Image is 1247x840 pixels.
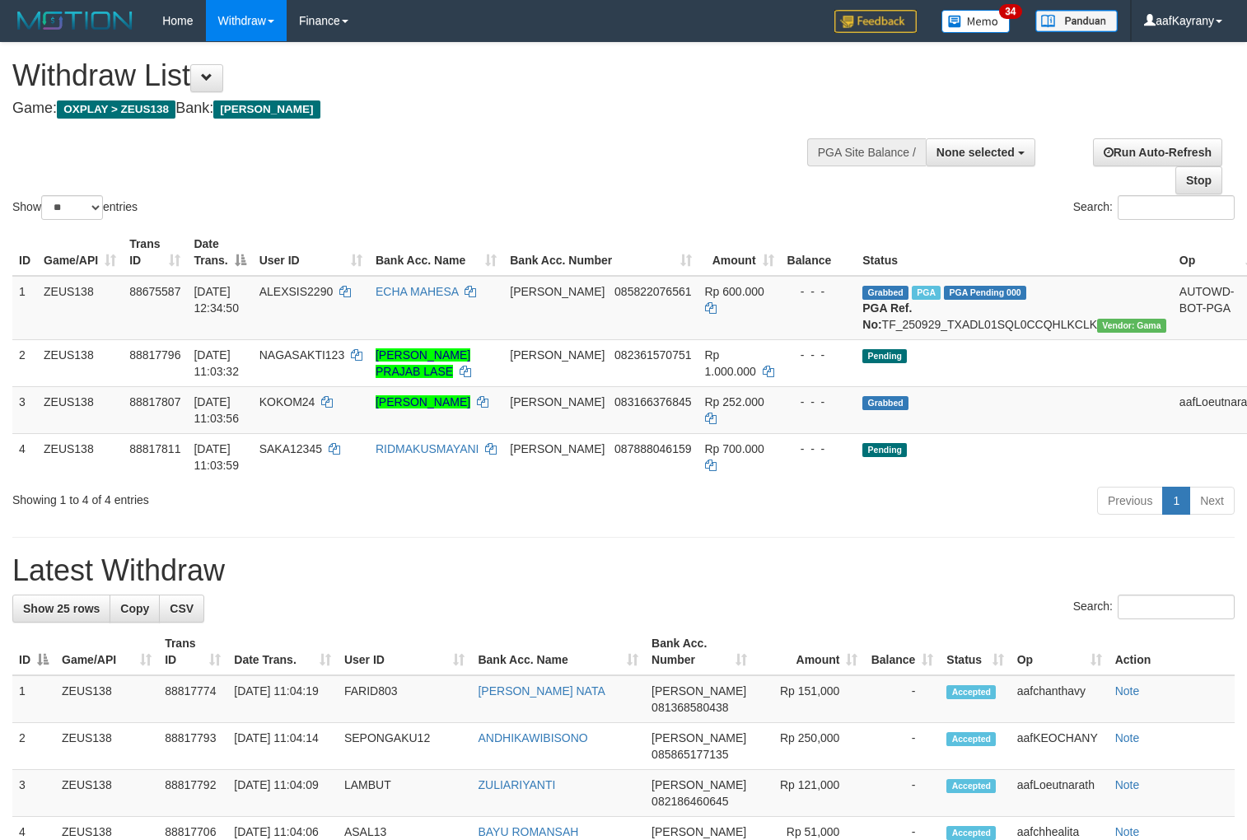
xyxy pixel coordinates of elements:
[787,441,850,457] div: - - -
[705,285,764,298] span: Rp 600.000
[376,442,479,455] a: RIDMAKUSMAYANI
[120,602,149,615] span: Copy
[862,396,908,410] span: Grabbed
[698,229,781,276] th: Amount: activate to sort column ascending
[652,748,728,761] span: Copy 085865177135 to clipboard
[12,229,37,276] th: ID
[12,195,138,220] label: Show entries
[864,675,940,723] td: -
[510,442,605,455] span: [PERSON_NAME]
[194,395,239,425] span: [DATE] 11:03:56
[194,348,239,378] span: [DATE] 11:03:32
[478,731,587,744] a: ANDHIKAWIBISONO
[510,395,605,408] span: [PERSON_NAME]
[754,770,864,817] td: Rp 121,000
[787,394,850,410] div: - - -
[12,554,1235,587] h1: Latest Withdraw
[781,229,857,276] th: Balance
[259,442,322,455] span: SAKA12345
[1011,628,1109,675] th: Op: activate to sort column ascending
[12,100,815,117] h4: Game: Bank:
[12,339,37,386] td: 2
[926,138,1035,166] button: None selected
[999,4,1021,19] span: 34
[614,348,691,362] span: Copy 082361570751 to clipboard
[338,628,472,675] th: User ID: activate to sort column ascending
[652,778,746,791] span: [PERSON_NAME]
[41,195,103,220] select: Showentries
[944,286,1026,300] span: PGA Pending
[864,723,940,770] td: -
[12,276,37,340] td: 1
[37,433,123,480] td: ZEUS138
[754,723,864,770] td: Rp 250,000
[510,285,605,298] span: [PERSON_NAME]
[941,10,1011,33] img: Button%20Memo.svg
[129,348,180,362] span: 88817796
[1175,166,1222,194] a: Stop
[253,229,369,276] th: User ID: activate to sort column ascending
[376,395,470,408] a: [PERSON_NAME]
[227,723,338,770] td: [DATE] 11:04:14
[1118,195,1235,220] input: Search:
[194,285,239,315] span: [DATE] 12:34:50
[376,348,470,378] a: [PERSON_NAME] PRAJAB LASE
[110,595,160,623] a: Copy
[471,628,645,675] th: Bank Acc. Name: activate to sort column ascending
[259,285,334,298] span: ALEXSIS2290
[213,100,320,119] span: [PERSON_NAME]
[652,825,746,838] span: [PERSON_NAME]
[57,100,175,119] span: OXPLAY > ZEUS138
[1093,138,1222,166] a: Run Auto-Refresh
[864,770,940,817] td: -
[614,285,691,298] span: Copy 085822076561 to clipboard
[510,348,605,362] span: [PERSON_NAME]
[129,285,180,298] span: 88675587
[787,283,850,300] div: - - -
[12,485,507,508] div: Showing 1 to 4 of 4 entries
[862,349,907,363] span: Pending
[12,770,55,817] td: 3
[55,770,158,817] td: ZEUS138
[862,301,912,331] b: PGA Ref. No:
[705,348,756,378] span: Rp 1.000.000
[12,386,37,433] td: 3
[338,770,472,817] td: LAMBUT
[478,684,605,698] a: [PERSON_NAME] NATA
[787,347,850,363] div: - - -
[158,675,227,723] td: 88817774
[1097,487,1163,515] a: Previous
[1073,195,1235,220] label: Search:
[12,59,815,92] h1: Withdraw List
[705,395,764,408] span: Rp 252.000
[645,628,754,675] th: Bank Acc. Number: activate to sort column ascending
[129,442,180,455] span: 88817811
[259,395,315,408] span: KOKOM24
[807,138,926,166] div: PGA Site Balance /
[614,442,691,455] span: Copy 087888046159 to clipboard
[1115,825,1140,838] a: Note
[1162,487,1190,515] a: 1
[936,146,1015,159] span: None selected
[1035,10,1118,32] img: panduan.png
[478,825,578,838] a: BAYU ROMANSAH
[55,628,158,675] th: Game/API: activate to sort column ascending
[12,595,110,623] a: Show 25 rows
[705,442,764,455] span: Rp 700.000
[37,339,123,386] td: ZEUS138
[369,229,503,276] th: Bank Acc. Name: activate to sort column ascending
[159,595,204,623] a: CSV
[37,229,123,276] th: Game/API: activate to sort column ascending
[1115,778,1140,791] a: Note
[12,628,55,675] th: ID: activate to sort column descending
[129,395,180,408] span: 88817807
[754,628,864,675] th: Amount: activate to sort column ascending
[946,685,996,699] span: Accepted
[946,826,996,840] span: Accepted
[37,276,123,340] td: ZEUS138
[862,286,908,300] span: Grabbed
[912,286,941,300] span: Marked by aafpengsreynich
[55,723,158,770] td: ZEUS138
[1118,595,1235,619] input: Search:
[940,628,1010,675] th: Status: activate to sort column ascending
